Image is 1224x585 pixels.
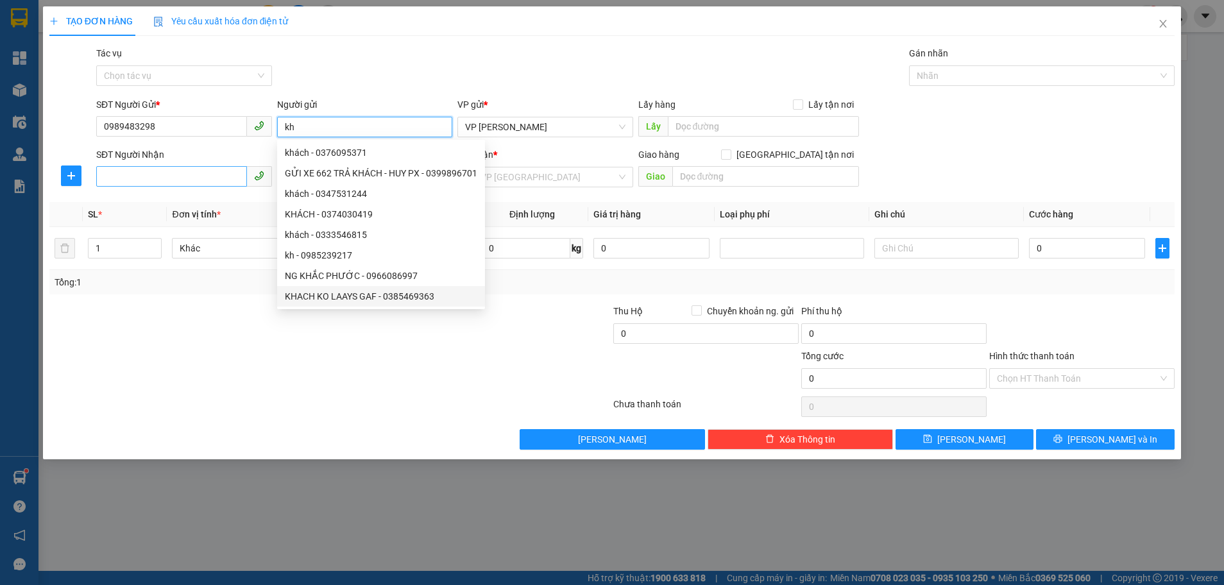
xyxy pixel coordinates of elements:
[120,47,536,64] li: Hotline: 1900252555
[801,351,844,361] span: Tổng cước
[96,97,272,112] div: SĐT Người Gửi
[285,146,477,160] div: khách - 0376095371
[49,17,58,26] span: plus
[765,434,774,445] span: delete
[923,434,932,445] span: save
[285,269,477,283] div: NG KHẮC PHƯỚC - 0966086997
[88,209,98,219] span: SL
[153,17,164,27] img: icon
[612,397,800,420] div: Chưa thanh toán
[277,245,485,266] div: kh - 0985239217
[55,238,75,259] button: delete
[672,166,859,187] input: Dọc đường
[277,97,453,112] div: Người gửi
[937,432,1006,446] span: [PERSON_NAME]
[277,163,485,183] div: GỬI XE 662 TRẢ KHÁCH - HUY PX - 0399896701
[285,248,477,262] div: kh - 0985239217
[896,429,1034,450] button: save[PERSON_NAME]
[638,166,672,187] span: Giao
[277,225,485,245] div: khách - 0333546815
[702,304,799,318] span: Chuyển khoản ng. gửi
[55,275,473,289] div: Tổng: 1
[277,204,485,225] div: KHÁCH - 0374030419
[520,429,705,450] button: [PERSON_NAME]
[801,304,987,323] div: Phí thu hộ
[465,117,625,137] span: VP Hoàng Liệt
[779,432,835,446] span: Xóa Thông tin
[1029,209,1073,219] span: Cước hàng
[1145,6,1181,42] button: Close
[277,142,485,163] div: khách - 0376095371
[153,16,289,26] span: Yêu cầu xuất hóa đơn điện tử
[49,16,133,26] span: TẠO ĐƠN HÀNG
[989,351,1075,361] label: Hình thức thanh toán
[1155,238,1169,259] button: plus
[277,266,485,286] div: NG KHẮC PHƯỚC - 0966086997
[180,239,309,258] span: Khác
[593,238,710,259] input: 0
[120,31,536,47] li: Cổ Đạm, xã [GEOGRAPHIC_DATA], [GEOGRAPHIC_DATA]
[509,209,555,219] span: Định lượng
[638,149,679,160] span: Giao hàng
[172,209,220,219] span: Đơn vị tính
[715,202,869,227] th: Loại phụ phí
[578,432,647,446] span: [PERSON_NAME]
[61,165,81,186] button: plus
[874,238,1019,259] input: Ghi Chú
[708,429,893,450] button: deleteXóa Thông tin
[277,286,485,307] div: KHACH KO LAAYS GAF - 0385469363
[638,99,676,110] span: Lấy hàng
[570,238,583,259] span: kg
[638,116,668,137] span: Lấy
[285,207,477,221] div: KHÁCH - 0374030419
[254,171,264,181] span: phone
[285,187,477,201] div: khách - 0347531244
[731,148,859,162] span: [GEOGRAPHIC_DATA] tận nơi
[668,116,859,137] input: Dọc đường
[285,289,477,303] div: KHACH KO LAAYS GAF - 0385469363
[803,97,859,112] span: Lấy tận nơi
[1156,243,1169,253] span: plus
[1036,429,1175,450] button: printer[PERSON_NAME] và In
[613,306,643,316] span: Thu Hộ
[1158,19,1168,29] span: close
[277,183,485,204] div: khách - 0347531244
[254,121,264,131] span: phone
[96,48,122,58] label: Tác vụ
[16,93,224,114] b: GỬI : VP [PERSON_NAME]
[1053,434,1062,445] span: printer
[1067,432,1157,446] span: [PERSON_NAME] và In
[285,228,477,242] div: khách - 0333546815
[96,148,272,162] div: SĐT Người Nhận
[16,16,80,80] img: logo.jpg
[457,97,633,112] div: VP gửi
[62,171,81,181] span: plus
[285,166,477,180] div: GỬI XE 662 TRẢ KHÁCH - HUY PX - 0399896701
[909,48,948,58] label: Gán nhãn
[869,202,1024,227] th: Ghi chú
[593,209,641,219] span: Giá trị hàng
